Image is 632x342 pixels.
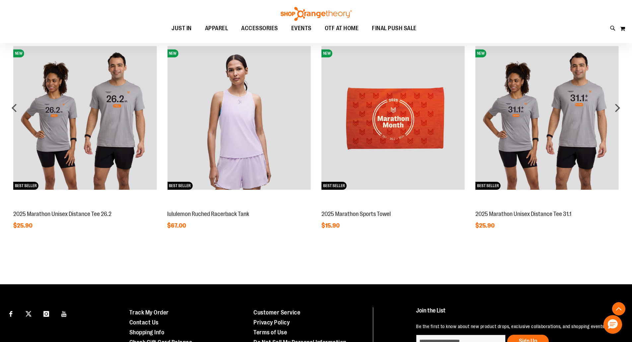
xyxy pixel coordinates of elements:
span: BEST SELLER [321,182,347,190]
span: OTF AT HOME [325,21,359,36]
button: Back To Top [612,302,625,315]
a: 2025 Marathon Sports TowelNEWBEST SELLER [321,203,465,209]
a: OTF AT HOME [318,21,366,36]
a: 2025 Marathon Unisex Distance Tee 26.2 [13,211,111,217]
a: lululemon Ruched Racerback TankNEWBEST SELLER [167,203,311,209]
a: 2025 Marathon Unisex Distance Tee 31.1 [475,211,571,217]
span: NEW [475,49,486,57]
img: Twitter [26,311,32,317]
img: 2025 Marathon Unisex Distance Tee 26.2 [13,46,157,189]
span: BEST SELLER [167,182,192,190]
a: Visit our X page [23,308,35,319]
a: JUST IN [165,21,198,36]
a: Contact Us [129,319,159,326]
img: 2025 Marathon Sports Towel [321,46,465,189]
a: 2025 Marathon Unisex Distance Tee 31.1NEWBEST SELLER [475,203,619,209]
a: Track My Order [129,309,169,316]
div: next [611,101,624,114]
a: lululemon Ruched Racerback Tank [167,211,249,217]
span: EVENTS [291,21,312,36]
button: Hello, have a question? Let’s chat. [603,315,622,334]
a: Visit our Instagram page [40,308,52,319]
a: APPAREL [198,21,235,36]
a: Customer Service [253,309,300,316]
span: $15.90 [321,222,341,229]
div: prev [8,101,21,114]
span: NEW [321,49,332,57]
span: NEW [167,49,178,57]
a: Visit our Facebook page [5,308,17,319]
span: NEW [13,49,24,57]
span: ACCESSORIES [241,21,278,36]
a: EVENTS [285,21,318,36]
a: 2025 Marathon Sports Towel [321,211,391,217]
img: Shop Orangetheory [280,7,353,21]
span: BEST SELLER [13,182,38,190]
img: 2025 Marathon Unisex Distance Tee 31.1 [475,46,619,189]
h4: Join the List [416,308,617,320]
span: APPAREL [205,21,228,36]
a: Terms of Use [253,329,287,336]
img: lululemon Ruched Racerback Tank [167,46,311,189]
a: Shopping Info [129,329,165,336]
a: Privacy Policy [253,319,290,326]
span: FINAL PUSH SALE [372,21,417,36]
span: BEST SELLER [475,182,501,190]
a: Visit our Youtube page [58,308,70,319]
span: JUST IN [172,21,192,36]
span: $25.90 [13,222,34,229]
p: Be the first to know about new product drops, exclusive collaborations, and shopping events! [416,323,617,330]
span: $67.00 [167,222,187,229]
span: $25.90 [475,222,496,229]
a: 2025 Marathon Unisex Distance Tee 26.2NEWBEST SELLER [13,203,157,209]
a: FINAL PUSH SALE [365,21,423,36]
a: ACCESSORIES [235,21,285,36]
